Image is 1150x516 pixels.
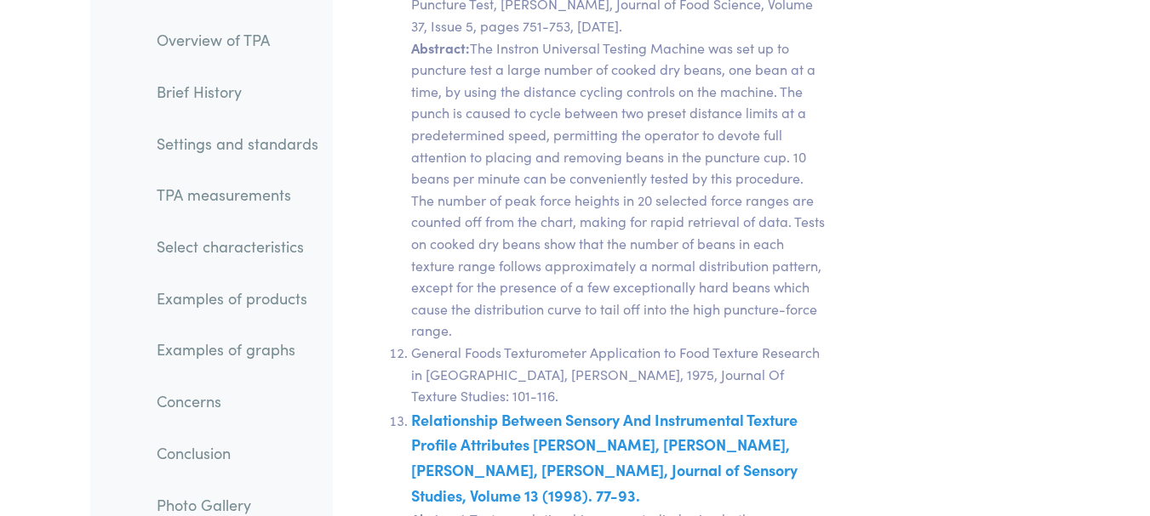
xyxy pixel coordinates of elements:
a: Overview of TPA [143,20,332,60]
a: Brief History [143,72,332,111]
a: Examples of graphs [143,330,332,369]
li: General Foods Texturometer Application to Food Texture Research in [GEOGRAPHIC_DATA], [PERSON_NAM... [411,342,827,407]
a: Conclusion [143,434,332,473]
span: Abstract: [411,38,470,57]
a: Select characteristics [143,227,332,266]
a: Concerns [143,382,332,421]
a: TPA measurements [143,175,332,214]
a: Settings and standards [143,123,332,162]
a: Examples of products [143,279,332,318]
a: Relationship Between Sensory And Instrumental Texture Profile Attributes [PERSON_NAME], [PERSON_N... [411,409,798,506]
